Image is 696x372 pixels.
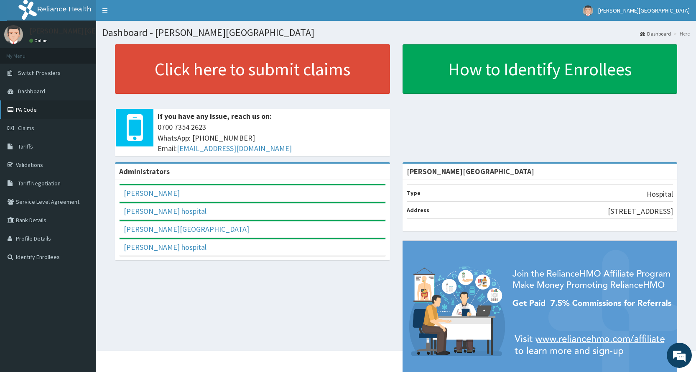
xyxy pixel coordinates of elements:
[29,27,153,35] p: [PERSON_NAME][GEOGRAPHIC_DATA]
[4,25,23,44] img: User Image
[18,180,61,187] span: Tariff Negotiation
[4,228,159,258] textarea: Type your message and hit 'Enter'
[115,44,390,94] a: Click here to submit claims
[102,27,690,38] h1: Dashboard - [PERSON_NAME][GEOGRAPHIC_DATA]
[640,30,671,37] a: Dashboard
[407,206,429,214] b: Address
[158,122,386,154] span: 0700 7354 2623 WhatsApp: [PHONE_NUMBER] Email:
[583,5,593,16] img: User Image
[124,206,207,216] a: [PERSON_NAME] hospital
[18,87,45,95] span: Dashboard
[15,42,34,63] img: d_794563401_company_1708531726252_794563401
[18,69,61,77] span: Switch Providers
[124,188,180,198] a: [PERSON_NAME]
[158,111,272,121] b: If you have any issue, reach us on:
[137,4,157,24] div: Minimize live chat window
[119,167,170,176] b: Administrators
[18,124,34,132] span: Claims
[647,189,673,200] p: Hospital
[672,30,690,37] li: Here
[124,242,207,252] a: [PERSON_NAME] hospital
[48,105,115,190] span: We're online!
[407,189,421,197] b: Type
[407,167,534,176] strong: [PERSON_NAME][GEOGRAPHIC_DATA]
[18,143,33,150] span: Tariffs
[403,44,678,94] a: How to Identify Enrollees
[177,144,292,153] a: [EMAIL_ADDRESS][DOMAIN_NAME]
[43,47,140,58] div: Chat with us now
[29,38,49,44] a: Online
[598,7,690,14] span: [PERSON_NAME][GEOGRAPHIC_DATA]
[124,224,249,234] a: [PERSON_NAME][GEOGRAPHIC_DATA]
[608,206,673,217] p: [STREET_ADDRESS]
